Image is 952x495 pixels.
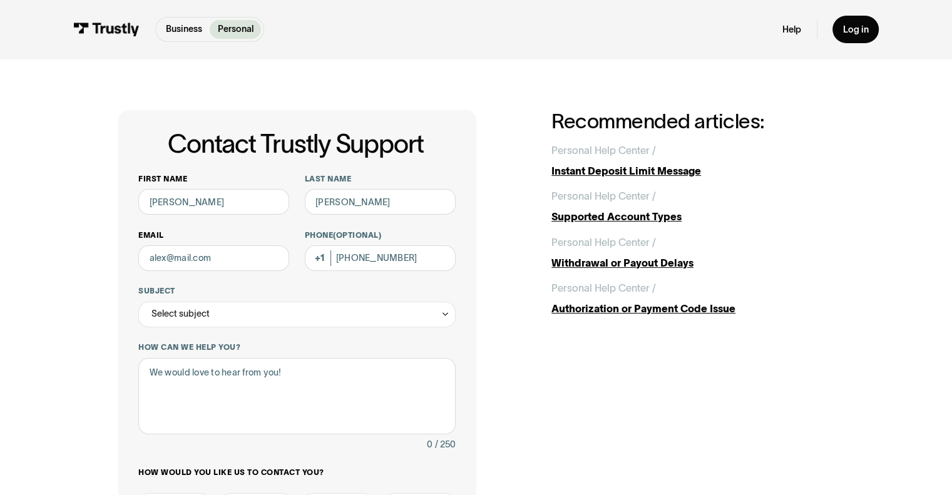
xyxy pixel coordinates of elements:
div: Personal Help Center / [551,280,656,296]
a: Personal [210,20,261,39]
a: Log in [832,16,879,43]
span: (Optional) [333,231,381,239]
label: First name [138,174,289,184]
p: Personal [218,23,253,36]
div: Instant Deposit Limit Message [551,163,834,179]
input: Howard [305,189,456,215]
label: Subject [138,286,455,296]
input: (555) 555-5555 [305,245,456,271]
a: Personal Help Center /Supported Account Types [551,188,834,224]
h2: Recommended articles: [551,110,834,133]
label: Email [138,230,289,240]
a: Personal Help Center /Instant Deposit Limit Message [551,143,834,178]
div: Select subject [151,306,210,322]
div: Select subject [138,302,455,327]
label: Last name [305,174,456,184]
div: Personal Help Center / [551,143,656,158]
div: 0 [427,437,432,452]
div: Personal Help Center / [551,188,656,204]
div: Supported Account Types [551,209,834,225]
div: / 250 [435,437,456,452]
div: Withdrawal or Payout Delays [551,255,834,271]
input: alex@mail.com [138,245,289,271]
p: Business [166,23,202,36]
a: Personal Help Center /Authorization or Payment Code Issue [551,280,834,316]
div: Authorization or Payment Code Issue [551,301,834,317]
a: Business [158,20,210,39]
label: How can we help you? [138,342,455,352]
a: Personal Help Center /Withdrawal or Payout Delays [551,235,834,270]
h1: Contact Trustly Support [136,130,455,158]
img: Trustly Logo [73,23,140,36]
input: Alex [138,189,289,215]
div: Log in [842,24,868,36]
label: Phone [305,230,456,240]
label: How would you like us to contact you? [138,467,455,477]
div: Personal Help Center / [551,235,656,250]
a: Help [782,24,801,36]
